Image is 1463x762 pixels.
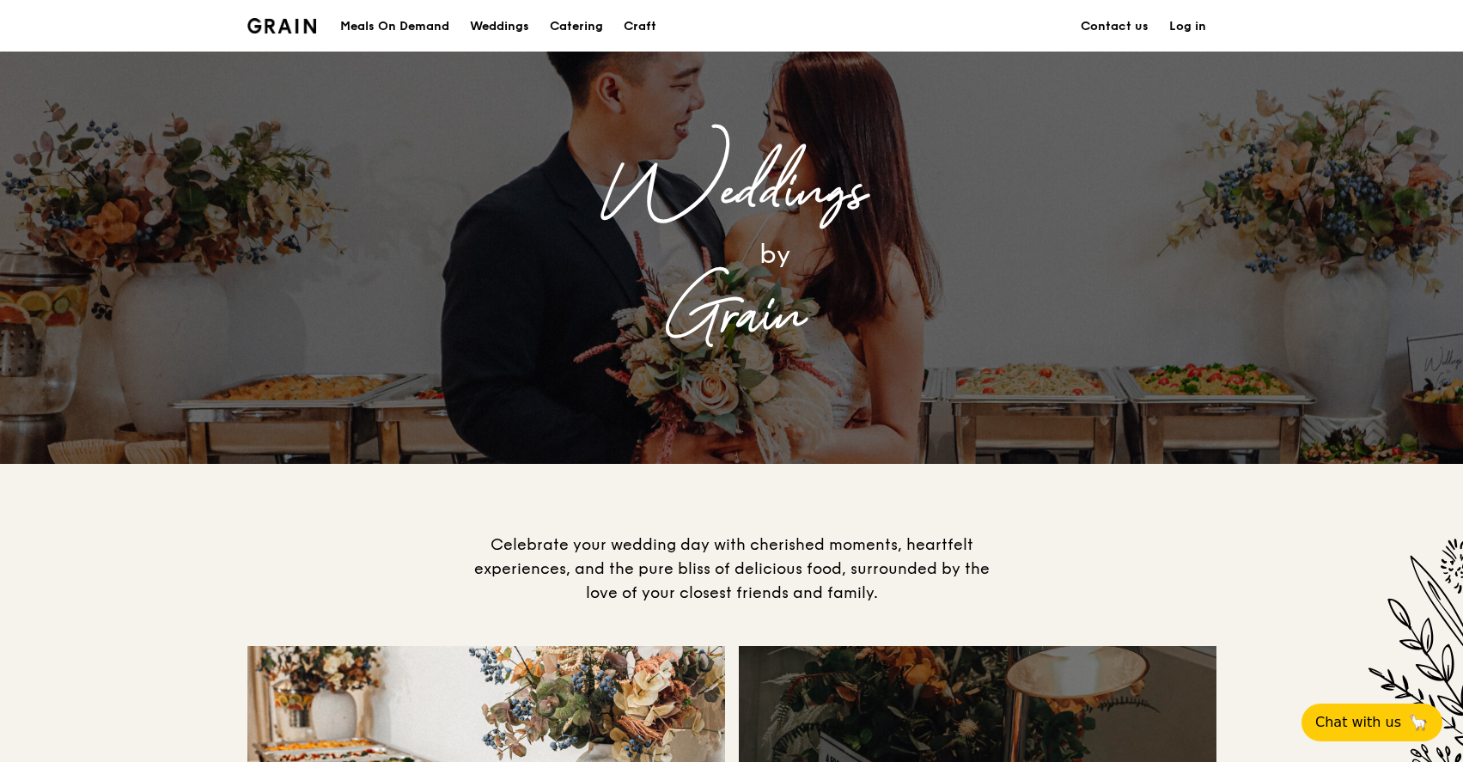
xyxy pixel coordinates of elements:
div: Catering [550,1,603,52]
a: Craft [613,1,667,52]
div: Weddings [388,154,1076,231]
span: 🦙 [1408,712,1429,733]
button: Chat with us🦙 [1301,704,1442,741]
div: by [474,231,1076,277]
span: Chat with us [1315,712,1401,733]
div: Grain [388,277,1076,355]
a: Log in [1159,1,1216,52]
div: Craft [624,1,656,52]
div: Meals On Demand [340,1,449,52]
img: Grain [247,18,317,34]
div: Celebrate your wedding day with cherished moments, heartfelt experiences, and the pure bliss of d... [466,533,998,605]
a: Weddings [460,1,539,52]
a: Catering [539,1,613,52]
a: Contact us [1070,1,1159,52]
div: Weddings [470,1,529,52]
